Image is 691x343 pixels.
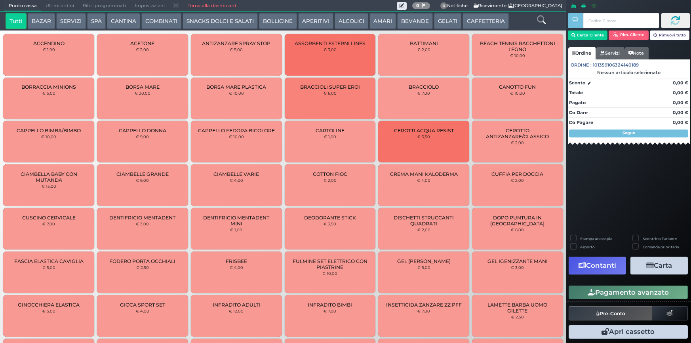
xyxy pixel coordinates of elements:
[487,258,548,264] span: GEL IGENIZZANTE MANI
[10,171,88,183] span: CIAMBELLA BABY CON MUTANDA
[511,265,524,270] small: € 3,00
[593,62,639,69] span: 101359106324140189
[109,258,175,264] span: FODERO PORTA OCCHIALI
[417,91,430,95] small: € 7,00
[42,309,55,313] small: € 5,00
[569,120,593,125] strong: Da Pagare
[259,13,297,29] button: BOLLICINE
[14,258,84,264] span: FASCIA ELASTICA CAVIGLIA
[369,13,396,29] button: AMARI
[417,265,430,270] small: € 5,00
[479,128,556,139] span: CEROTTO ANTIZANZARE/CLASSICO
[229,309,244,313] small: € 12,00
[313,171,347,177] span: COTTON FIOC
[116,171,169,177] span: CIAMBELLE GRANDE
[41,134,56,139] small: € 10,00
[397,258,451,264] span: GEL [PERSON_NAME]
[609,30,649,40] button: Rim. Cliente
[42,184,56,189] small: € 15,00
[511,178,524,183] small: € 2,00
[229,91,244,95] small: € 10,00
[583,13,659,28] input: Codice Cliente
[324,221,336,226] small: € 3,50
[569,80,585,86] strong: Sconto
[183,0,240,11] a: Torna alla dashboard
[87,13,106,29] button: SPA
[511,314,524,319] small: € 2,50
[131,0,169,11] span: Impostazioni
[213,302,260,308] span: INFRADITO ADULTI
[126,84,160,90] span: BORSA MARE
[569,306,653,320] button: Pre-Conto
[43,47,55,52] small: € 1,00
[673,110,688,115] strong: 0,00 €
[136,47,149,52] small: € 2,00
[135,91,150,95] small: € 20,00
[324,91,337,95] small: € 6,00
[295,40,365,46] span: ASSORBENTI ESTERNI LINES
[417,178,430,183] small: € 4,00
[213,171,259,177] span: CIAMBELLE VARIE
[491,171,543,177] span: CUFFIA PER DOCCIA
[569,90,583,95] strong: Totale
[324,178,337,183] small: € 2,00
[291,258,369,270] span: FULMINE SET ELETTRICO CON PIASTRINE
[230,227,242,232] small: € 1,00
[622,130,635,135] strong: Segue
[434,13,461,29] button: GELATI
[479,215,556,227] span: DOPO PUNTURA IN [GEOGRAPHIC_DATA]
[673,120,688,125] strong: 0,00 €
[569,286,688,299] button: Pagamento avanzato
[510,91,525,95] small: € 10,00
[417,47,430,52] small: € 2,00
[324,134,336,139] small: € 1,00
[643,236,677,241] label: Scontrino Parlante
[479,40,556,52] span: BEACH TENNIS RACCHETTONI LEGNO
[650,30,690,40] button: Rimuovi tutto
[136,221,149,226] small: € 3,00
[304,215,356,221] span: DEODORANTE STICK
[596,47,624,59] a: Servizi
[569,110,588,115] strong: Da Dare
[499,84,536,90] span: CANOTTO FUN
[568,70,690,75] div: Nessun articolo selezionato
[42,221,55,226] small: € 7,00
[673,90,688,95] strong: 0,00 €
[568,47,596,59] a: Ordine
[78,0,130,11] span: Ritiri programmati
[198,215,275,227] span: DENTIFRICIO MENTADENT MINI
[322,271,337,276] small: € 10,00
[511,140,524,145] small: € 2,00
[21,84,76,90] span: BORRACCIA MINIONS
[386,302,462,308] span: INSETTICIDA ZANZARE ZZ PFF
[230,265,243,270] small: € 4,00
[42,91,55,95] small: € 5,00
[120,302,165,308] span: GIOCA SPORT SET
[230,47,243,52] small: € 5,00
[136,134,149,139] small: € 9,00
[56,13,86,29] button: SERVIZI
[324,47,337,52] small: € 3,00
[4,0,41,11] span: Punto cassa
[410,40,438,46] span: BATTIMANI
[226,258,247,264] span: FRISBEE
[136,265,149,270] small: € 2,50
[409,84,439,90] span: BRACCIOLO
[308,302,352,308] span: INFRADITO BIMBI
[229,134,244,139] small: € 10,00
[673,80,688,86] strong: 0,00 €
[136,178,149,183] small: € 6,00
[390,171,458,177] span: CREMA MANI KALODERMA
[141,13,181,29] button: COMBINATI
[568,30,608,40] button: Cerca Cliente
[230,178,243,183] small: € 4,00
[673,100,688,105] strong: 0,00 €
[107,13,140,29] button: CANTINA
[335,13,368,29] button: ALCOLICI
[22,215,76,221] span: CUSCINO CERVICALE
[417,227,430,232] small: € 2,00
[630,257,688,274] button: Carta
[300,84,360,90] span: BRACCIOLI SUPER EROI
[202,40,270,46] span: ANTIZANZARE SPRAY STOP
[18,302,80,308] span: GINOCCHIERA ELASTICA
